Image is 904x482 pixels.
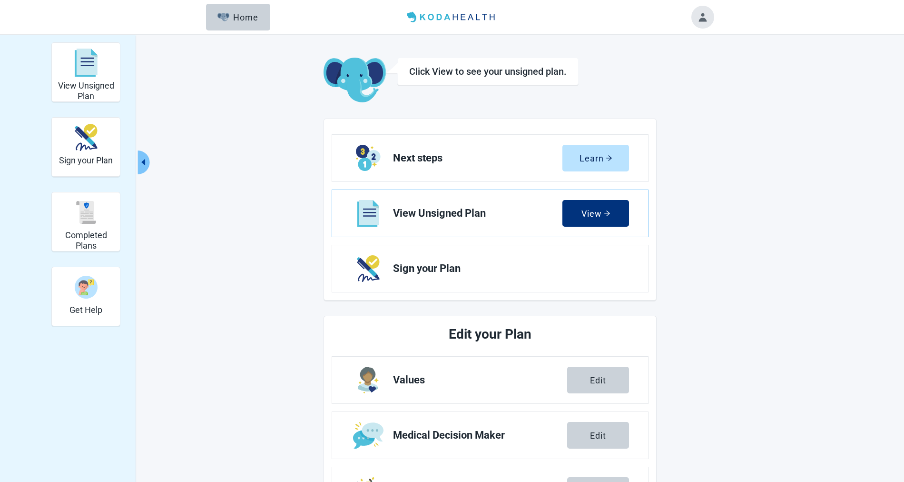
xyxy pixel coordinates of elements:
span: Next steps [393,152,562,164]
div: Edit [590,375,606,385]
div: View [581,209,610,218]
a: View View Unsigned Plan section [332,190,648,237]
div: Learn [580,153,612,163]
button: Learnarrow-right [562,145,629,171]
h2: Completed Plans [56,230,116,251]
button: Collapse menu [138,151,150,174]
a: Learn Next steps section [332,135,648,181]
img: Elephant [217,13,229,21]
img: Koda Elephant [324,58,386,103]
div: Home [217,12,258,22]
div: Get Help [51,267,120,326]
span: Sign your Plan [393,263,621,274]
span: arrow-right [606,155,612,161]
span: arrow-right [604,210,610,217]
span: Values [393,374,567,386]
button: Edit [567,367,629,393]
button: Viewarrow-right [562,200,629,227]
span: View Unsigned Plan [393,208,562,219]
div: Sign your Plan [51,117,120,177]
span: caret-left [139,158,148,167]
img: Koda Health [403,10,501,25]
a: Edit Medical Decision Maker section [332,412,648,459]
img: person-question-x68TBcxA.svg [75,276,98,299]
a: Edit Values section [332,357,648,403]
div: Edit [590,431,606,440]
button: Toggle account menu [691,6,714,29]
div: Completed Plans [51,192,120,251]
h2: Get Help [69,305,102,315]
div: View Unsigned Plan [51,42,120,102]
img: svg%3e [75,49,98,77]
img: svg%3e [75,201,98,224]
h2: Edit your Plan [367,324,613,345]
h2: View Unsigned Plan [56,80,116,101]
h1: Click View to see your unsigned plan. [409,66,567,77]
span: Medical Decision Maker [393,430,567,441]
img: make_plan_official-CpYJDfBD.svg [75,124,98,151]
h2: Sign your Plan [59,155,113,166]
button: Edit [567,422,629,449]
button: ElephantHome [206,4,270,30]
a: Next Sign your Plan section [332,245,648,292]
